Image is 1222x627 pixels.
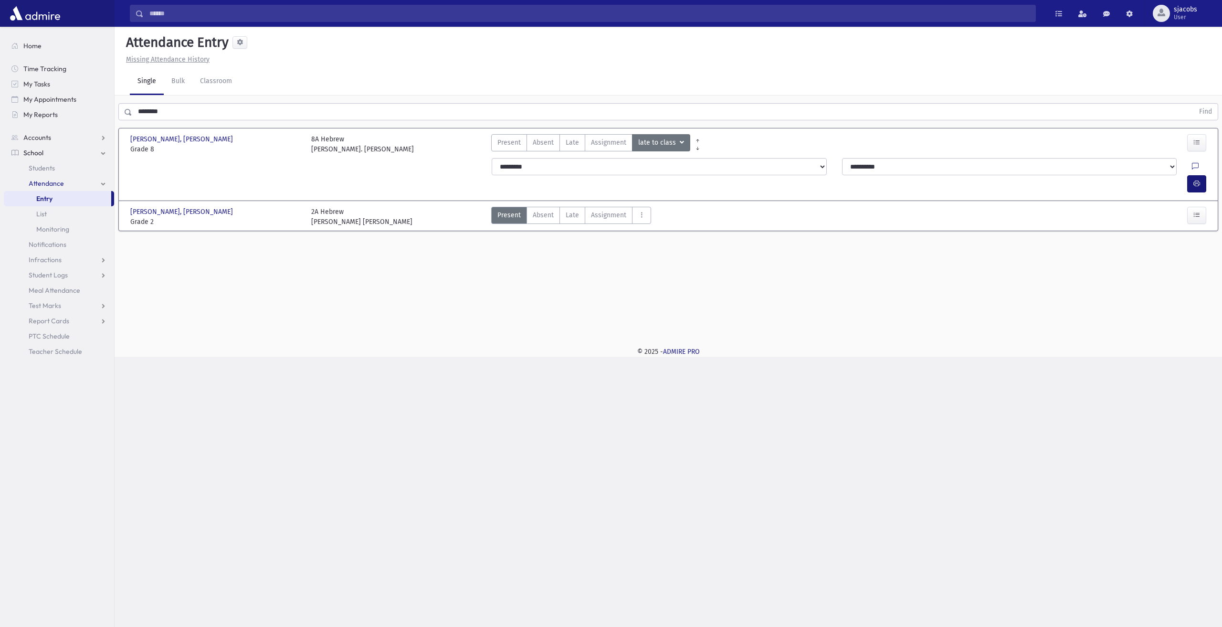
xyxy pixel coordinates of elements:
[23,64,66,73] span: Time Tracking
[29,255,62,264] span: Infractions
[311,134,414,154] div: 8A Hebrew [PERSON_NAME]. [PERSON_NAME]
[29,347,82,356] span: Teacher Schedule
[29,271,68,279] span: Student Logs
[4,206,114,222] a: List
[23,110,58,119] span: My Reports
[491,134,690,154] div: AttTypes
[566,210,579,220] span: Late
[130,217,302,227] span: Grade 2
[4,145,114,160] a: School
[497,138,521,148] span: Present
[663,348,700,356] a: ADMIRE PRO
[29,317,69,325] span: Report Cards
[638,138,678,148] span: late to class
[533,210,554,220] span: Absent
[4,176,114,191] a: Attendance
[130,134,235,144] span: [PERSON_NAME], [PERSON_NAME]
[4,267,114,283] a: Student Logs
[4,130,114,145] a: Accounts
[491,207,651,227] div: AttTypes
[4,313,114,329] a: Report Cards
[192,68,240,95] a: Classroom
[4,252,114,267] a: Infractions
[4,92,114,107] a: My Appointments
[29,332,70,340] span: PTC Schedule
[23,95,76,104] span: My Appointments
[4,76,114,92] a: My Tasks
[29,240,66,249] span: Notifications
[164,68,192,95] a: Bulk
[144,5,1035,22] input: Search
[29,164,55,172] span: Students
[4,160,114,176] a: Students
[497,210,521,220] span: Present
[126,55,210,64] u: Missing Attendance History
[8,4,63,23] img: AdmirePro
[4,237,114,252] a: Notifications
[36,194,53,203] span: Entry
[4,61,114,76] a: Time Tracking
[4,191,111,206] a: Entry
[566,138,579,148] span: Late
[130,347,1207,357] div: © 2025 -
[122,34,229,51] h5: Attendance Entry
[29,286,80,295] span: Meal Attendance
[122,55,210,64] a: Missing Attendance History
[632,134,690,151] button: late to class
[130,68,164,95] a: Single
[23,42,42,50] span: Home
[23,80,50,88] span: My Tasks
[4,283,114,298] a: Meal Attendance
[23,133,51,142] span: Accounts
[1174,6,1197,13] span: sjacobs
[4,329,114,344] a: PTC Schedule
[4,222,114,237] a: Monitoring
[36,225,69,234] span: Monitoring
[591,210,626,220] span: Assignment
[4,38,114,53] a: Home
[4,298,114,313] a: Test Marks
[4,344,114,359] a: Teacher Schedule
[1193,104,1218,120] button: Find
[4,107,114,122] a: My Reports
[130,144,302,154] span: Grade 8
[533,138,554,148] span: Absent
[29,179,64,188] span: Attendance
[29,301,61,310] span: Test Marks
[311,207,412,227] div: 2A Hebrew [PERSON_NAME] [PERSON_NAME]
[1174,13,1197,21] span: User
[591,138,626,148] span: Assignment
[36,210,47,218] span: List
[130,207,235,217] span: [PERSON_NAME], [PERSON_NAME]
[23,149,43,157] span: School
